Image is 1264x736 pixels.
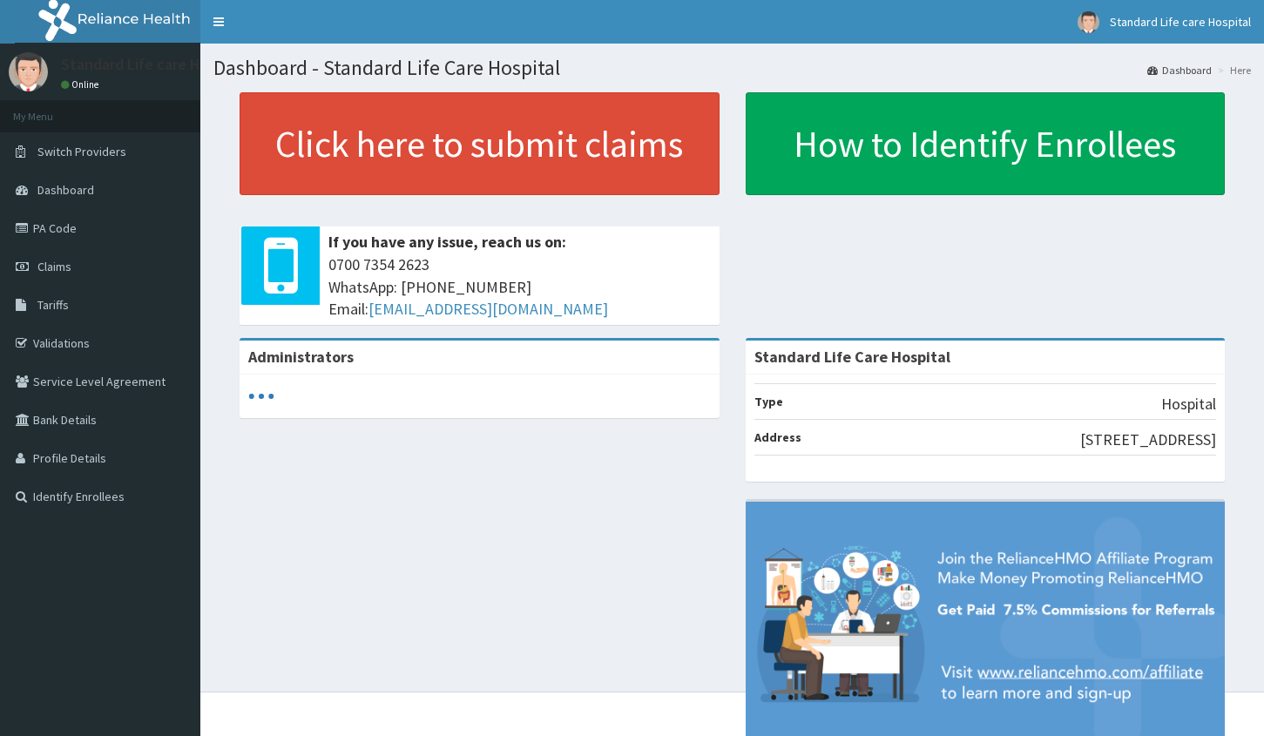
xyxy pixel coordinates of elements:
[248,383,274,409] svg: audio-loading
[1110,14,1251,30] span: Standard Life care Hospital
[1161,393,1216,415] p: Hospital
[328,253,711,321] span: 0700 7354 2623 WhatsApp: [PHONE_NUMBER] Email:
[754,394,783,409] b: Type
[1078,11,1099,33] img: User Image
[61,78,103,91] a: Online
[746,92,1226,195] a: How to Identify Enrollees
[1147,63,1212,78] a: Dashboard
[1213,63,1251,78] li: Here
[9,52,48,91] img: User Image
[1080,429,1216,451] p: [STREET_ADDRESS]
[248,347,354,367] b: Administrators
[240,92,720,195] a: Click here to submit claims
[754,347,950,367] strong: Standard Life Care Hospital
[328,232,566,252] b: If you have any issue, reach us on:
[37,297,69,313] span: Tariffs
[213,57,1251,79] h1: Dashboard - Standard Life Care Hospital
[368,299,608,319] a: [EMAIL_ADDRESS][DOMAIN_NAME]
[754,429,801,445] b: Address
[37,144,126,159] span: Switch Providers
[37,182,94,198] span: Dashboard
[61,57,247,72] p: Standard Life care Hospital
[37,259,71,274] span: Claims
